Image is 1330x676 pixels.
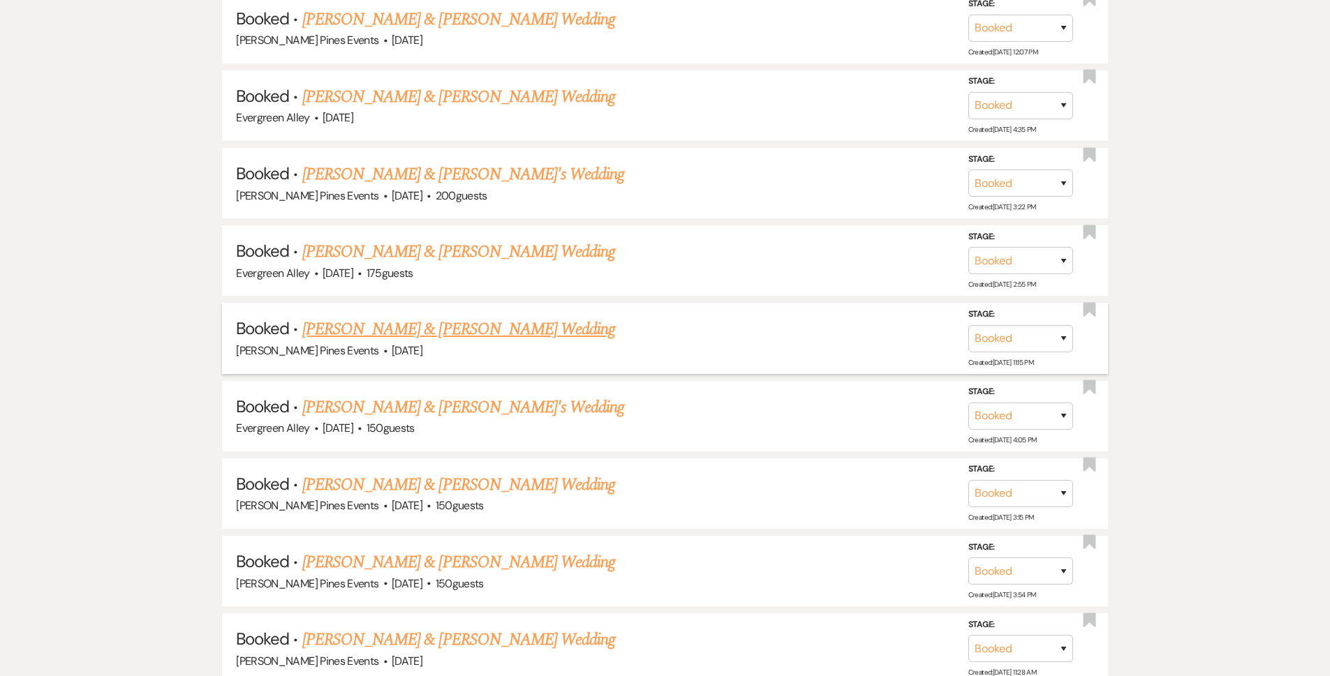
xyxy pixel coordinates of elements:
[236,654,378,668] span: [PERSON_NAME] Pines Events
[236,396,289,417] span: Booked
[436,188,487,203] span: 200 guests
[302,627,615,652] a: [PERSON_NAME] & [PERSON_NAME] Wedding
[968,47,1037,57] span: Created: [DATE] 12:07 PM
[968,280,1036,289] span: Created: [DATE] 2:55 PM
[236,8,289,29] span: Booked
[392,343,422,358] span: [DATE]
[302,84,615,110] a: [PERSON_NAME] & [PERSON_NAME] Wedding
[302,472,615,497] a: [PERSON_NAME] & [PERSON_NAME] Wedding
[302,550,615,575] a: [PERSON_NAME] & [PERSON_NAME] Wedding
[236,33,378,47] span: [PERSON_NAME] Pines Events
[367,266,413,280] span: 175 guests
[236,266,309,280] span: Evergreen Alley
[236,343,378,358] span: [PERSON_NAME] Pines Events
[392,33,422,47] span: [DATE]
[968,435,1037,444] span: Created: [DATE] 4:05 PM
[968,513,1034,522] span: Created: [DATE] 3:15 PM
[236,576,378,591] span: [PERSON_NAME] Pines Events
[968,617,1073,633] label: Stage:
[302,239,615,264] a: [PERSON_NAME] & [PERSON_NAME] Wedding
[968,202,1036,211] span: Created: [DATE] 3:22 PM
[392,188,422,203] span: [DATE]
[436,576,484,591] span: 150 guests
[968,357,1033,366] span: Created: [DATE] 11:15 PM
[392,576,422,591] span: [DATE]
[302,7,615,32] a: [PERSON_NAME] & [PERSON_NAME] Wedding
[968,230,1073,245] label: Stage:
[968,539,1073,555] label: Stage:
[323,266,353,280] span: [DATE]
[968,307,1073,322] label: Stage:
[968,151,1073,167] label: Stage:
[236,317,289,339] span: Booked
[302,162,625,187] a: [PERSON_NAME] & [PERSON_NAME]'s Wedding
[302,317,615,342] a: [PERSON_NAME] & [PERSON_NAME] Wedding
[236,110,309,125] span: Evergreen Alley
[236,550,289,572] span: Booked
[236,240,289,262] span: Booked
[302,395,625,420] a: [PERSON_NAME] & [PERSON_NAME]'s Wedding
[968,462,1073,477] label: Stage:
[968,384,1073,400] label: Stage:
[323,110,353,125] span: [DATE]
[236,498,378,513] span: [PERSON_NAME] Pines Events
[392,498,422,513] span: [DATE]
[392,654,422,668] span: [DATE]
[236,163,289,184] span: Booked
[236,421,309,435] span: Evergreen Alley
[968,74,1073,89] label: Stage:
[236,85,289,107] span: Booked
[323,421,353,435] span: [DATE]
[968,125,1036,134] span: Created: [DATE] 4:35 PM
[436,498,484,513] span: 150 guests
[968,590,1036,599] span: Created: [DATE] 3:54 PM
[367,421,415,435] span: 150 guests
[236,473,289,495] span: Booked
[236,628,289,649] span: Booked
[236,188,378,203] span: [PERSON_NAME] Pines Events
